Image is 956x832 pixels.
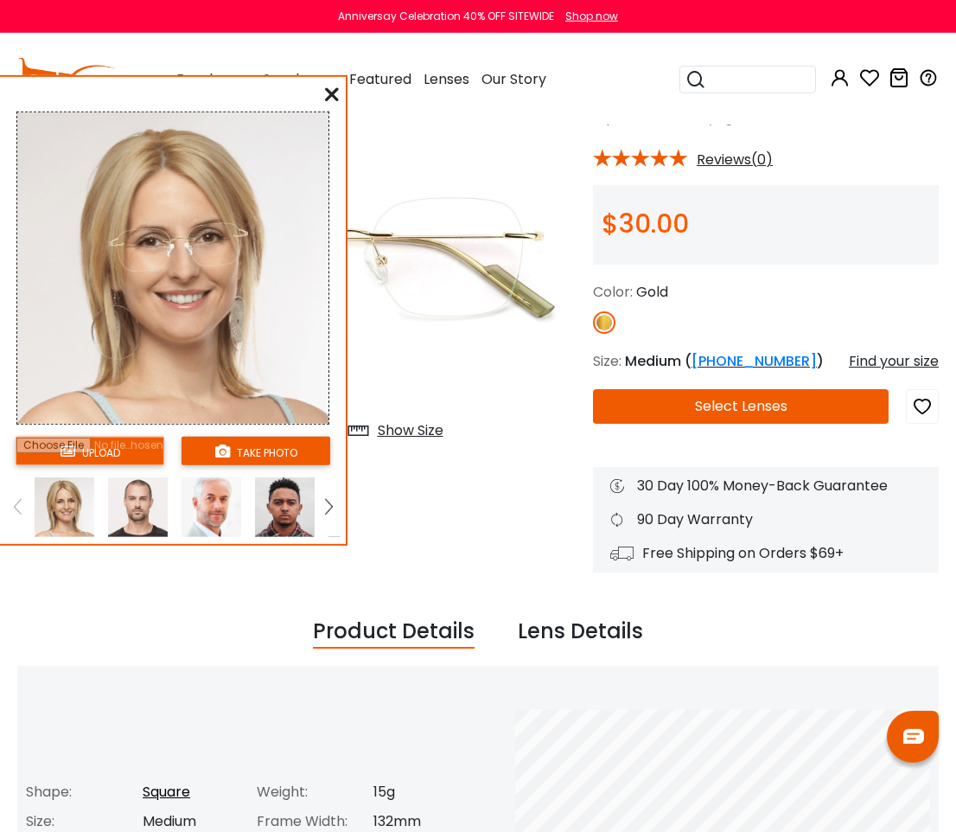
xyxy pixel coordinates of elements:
[14,499,21,515] img: left.png
[610,543,921,564] div: Free Shipping on Orders $69+
[182,477,241,537] img: tryonModel8.png
[593,389,889,424] button: Select Lenses
[481,69,546,89] span: Our Story
[143,811,239,832] div: Medium
[593,282,633,302] span: Color:
[16,437,164,465] button: upload
[325,499,332,515] img: right.png
[26,811,143,832] div: Size:
[257,811,373,832] div: Frame Width:
[143,782,190,802] a: Square
[903,729,924,744] img: chat
[257,782,373,803] div: Weight:
[255,477,315,537] img: tryonModel2.png
[17,112,328,424] img: tryonModel7.png
[373,811,470,832] div: 132mm
[610,509,921,530] div: 90 Day Warranty
[610,476,921,496] div: 30 Day 100% Money-Back Guarantee
[593,351,621,371] span: Size:
[697,152,773,168] span: Reviews(0)
[378,420,443,441] div: Show Size
[108,477,168,537] img: tryonModel5.png
[313,616,475,649] div: Product Details
[338,9,554,24] div: Anniversay Celebration 40% OFF SITEWIDE
[636,282,668,302] span: Gold
[26,782,143,803] div: Shape:
[17,58,159,101] img: abbeglasses.com
[100,203,258,291] img: original.png
[373,782,470,803] div: 15g
[424,69,469,89] span: Lenses
[518,616,643,649] div: Lens Details
[565,9,618,24] div: Shop now
[35,477,94,537] img: tryonModel7.png
[182,437,330,465] button: take photo
[263,69,337,89] span: Sunglasses
[349,69,411,89] span: Featured
[625,351,824,371] span: Medium ( )
[176,69,251,89] span: Eyeglasses
[557,9,618,23] a: Shop now
[692,351,817,371] a: [PHONE_NUMBER]
[849,351,939,372] div: Find your size
[602,205,689,242] span: $30.00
